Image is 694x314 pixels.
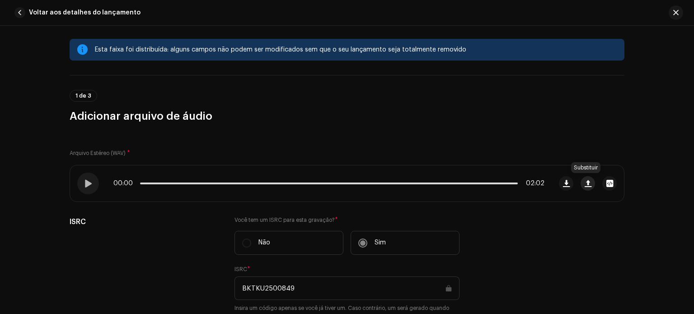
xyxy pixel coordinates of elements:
[234,216,460,224] label: Você tem um ISRC para esta gravação?
[521,180,544,187] span: 02:02
[70,109,624,123] h3: Adicionar arquivo de áudio
[375,238,386,248] p: Sim
[70,216,220,227] h5: ISRC
[234,266,250,273] label: ISRC
[95,44,617,55] div: Esta faixa foi distribuída: alguns campos não podem ser modificados sem que o seu lançamento seja...
[258,238,270,248] p: Não
[234,277,460,300] input: ABXYZ#######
